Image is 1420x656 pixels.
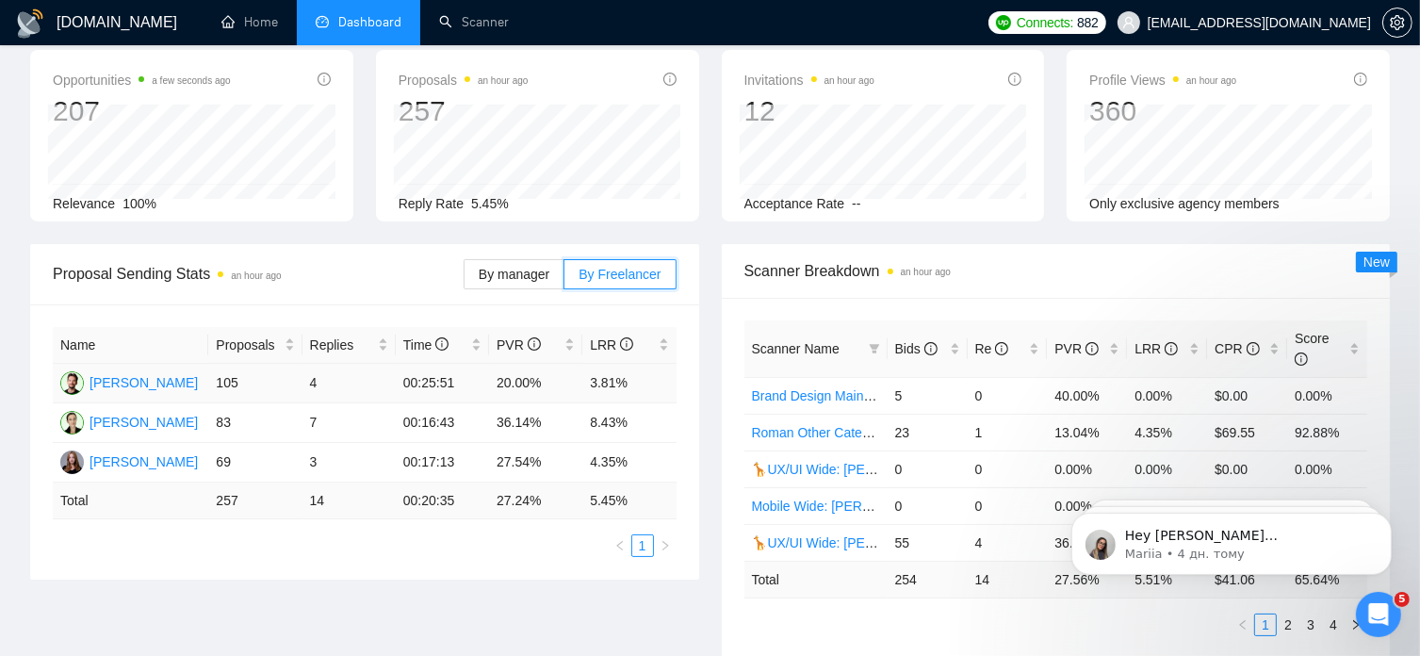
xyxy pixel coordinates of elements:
[1345,614,1367,636] li: Next Page
[1323,615,1344,635] a: 4
[1300,615,1321,635] a: 3
[53,93,231,129] div: 207
[1008,73,1021,86] span: info-circle
[60,371,84,395] img: RV
[752,462,1040,477] a: 🦒UX/UI Wide: [PERSON_NAME] 03/07 portfolio
[1255,615,1276,635] a: 1
[489,403,582,443] td: 36.14%
[582,483,676,519] td: 5.45 %
[489,364,582,403] td: 20.00%
[995,342,1008,355] span: info-circle
[614,540,626,551] span: left
[579,267,661,282] span: By Freelancer
[582,403,676,443] td: 8.43%
[15,8,45,39] img: logo
[60,374,198,389] a: RV[PERSON_NAME]
[895,341,938,356] span: Bids
[1165,342,1178,355] span: info-circle
[396,443,489,483] td: 00:17:13
[1207,451,1287,487] td: $0.00
[231,271,281,281] time: an hour ago
[824,75,874,86] time: an hour ago
[752,425,1170,440] a: Roman Other Categories: UX/UI & Web design copy [PERSON_NAME]
[53,483,208,519] td: Total
[1287,377,1367,414] td: 0.00%
[852,196,860,211] span: --
[1186,75,1236,86] time: an hour ago
[744,69,874,91] span: Invitations
[497,337,541,353] span: PVR
[90,412,198,433] div: [PERSON_NAME]
[968,561,1048,598] td: 14
[1232,614,1254,636] li: Previous Page
[1127,377,1207,414] td: 0.00%
[1247,342,1260,355] span: info-circle
[1127,414,1207,451] td: 4.35%
[399,196,464,211] span: Reply Rate
[208,327,302,364] th: Proposals
[590,337,633,353] span: LRR
[90,372,198,393] div: [PERSON_NAME]
[654,534,677,557] button: right
[152,75,230,86] time: a few seconds ago
[90,451,198,472] div: [PERSON_NAME]
[1207,414,1287,451] td: $69.55
[752,535,1025,550] a: 🦒UX/UI Wide: [PERSON_NAME] 03/07 quest
[396,403,489,443] td: 00:16:43
[609,534,631,557] button: left
[1354,73,1367,86] span: info-circle
[663,73,677,86] span: info-circle
[1277,614,1299,636] li: 2
[752,499,940,514] a: Mobile Wide: [PERSON_NAME]
[208,483,302,519] td: 257
[302,443,396,483] td: 3
[399,69,529,91] span: Proposals
[1232,614,1254,636] button: left
[888,451,968,487] td: 0
[439,14,509,30] a: searchScanner
[53,196,115,211] span: Relevance
[53,69,231,91] span: Opportunities
[968,414,1048,451] td: 1
[302,403,396,443] td: 7
[632,535,653,556] a: 1
[609,534,631,557] li: Previous Page
[318,73,331,86] span: info-circle
[865,335,884,363] span: filter
[302,327,396,364] th: Replies
[60,453,198,468] a: TB[PERSON_NAME]
[1122,16,1135,29] span: user
[744,93,874,129] div: 12
[1077,12,1098,33] span: 882
[396,483,489,519] td: 00:20:35
[888,561,968,598] td: 254
[1350,619,1362,631] span: right
[60,411,84,435] img: VK
[888,524,968,561] td: 55
[996,15,1011,30] img: upwork-logo.png
[1382,15,1412,30] a: setting
[631,534,654,557] li: 1
[302,483,396,519] td: 14
[1047,377,1127,414] td: 40.00%
[82,55,324,351] span: Hey [PERSON_NAME][EMAIL_ADDRESS][DOMAIN_NAME], Looks like your Upwork agency [PERSON_NAME] Design...
[53,327,208,364] th: Name
[479,267,549,282] span: By manager
[1382,8,1412,38] button: setting
[1287,451,1367,487] td: 0.00%
[968,487,1048,524] td: 0
[1085,342,1099,355] span: info-circle
[1047,451,1127,487] td: 0.00%
[403,337,449,353] span: Time
[316,15,329,28] span: dashboard
[968,451,1048,487] td: 0
[471,196,509,211] span: 5.45%
[1356,592,1401,637] iframe: Intercom live chat
[1043,473,1420,605] iframe: Intercom notifications повідомлення
[1383,15,1412,30] span: setting
[744,259,1368,283] span: Scanner Breakdown
[489,443,582,483] td: 27.54%
[1345,614,1367,636] button: right
[1287,414,1367,451] td: 92.88%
